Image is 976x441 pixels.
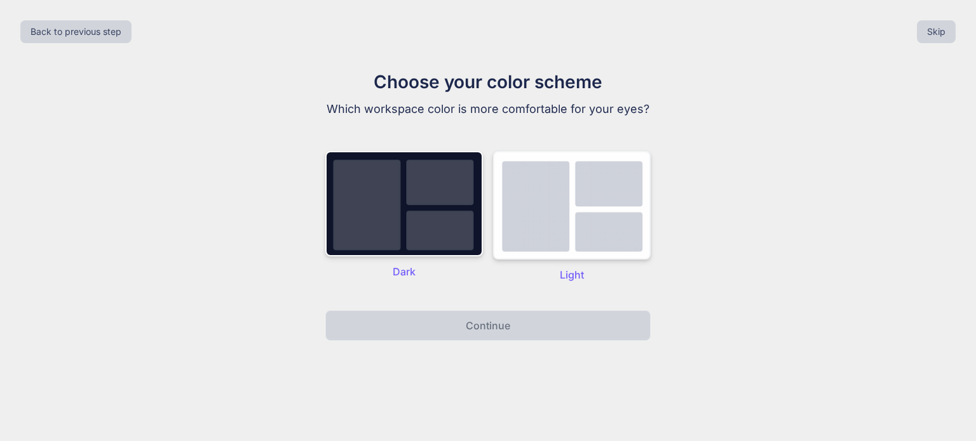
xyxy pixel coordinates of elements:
[274,100,701,118] p: Which workspace color is more comfortable for your eyes?
[325,310,651,341] button: Continue
[493,151,651,260] img: dark
[20,20,132,43] button: Back to previous step
[493,267,651,282] p: Light
[466,318,510,333] p: Continue
[274,69,701,95] h1: Choose your color scheme
[325,264,483,279] p: Dark
[325,151,483,256] img: dark
[917,20,956,43] button: Skip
